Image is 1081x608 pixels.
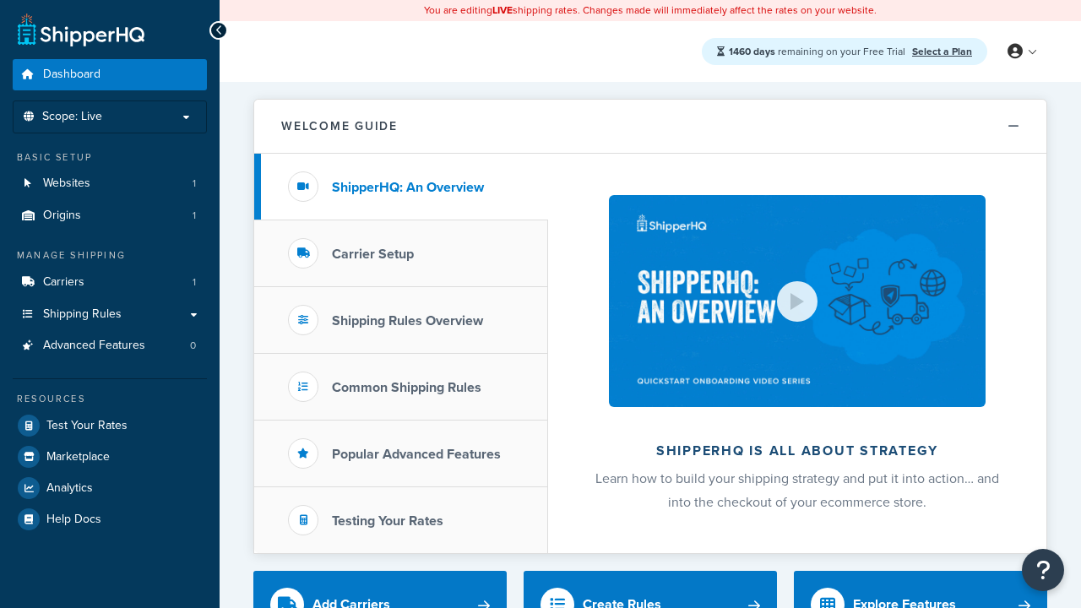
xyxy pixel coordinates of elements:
[254,100,1046,154] button: Welcome Guide
[912,44,972,59] a: Select a Plan
[42,110,102,124] span: Scope: Live
[1022,549,1064,591] button: Open Resource Center
[190,339,196,353] span: 0
[332,380,481,395] h3: Common Shipping Rules
[43,307,122,322] span: Shipping Rules
[46,481,93,496] span: Analytics
[332,513,443,529] h3: Testing Your Rates
[492,3,513,18] b: LIVE
[193,176,196,191] span: 1
[13,330,207,361] a: Advanced Features0
[332,447,501,462] h3: Popular Advanced Features
[729,44,908,59] span: remaining on your Free Trial
[13,473,207,503] a: Analytics
[43,68,100,82] span: Dashboard
[13,59,207,90] a: Dashboard
[13,392,207,406] div: Resources
[13,267,207,298] li: Carriers
[281,120,398,133] h2: Welcome Guide
[46,450,110,464] span: Marketplace
[332,313,483,328] h3: Shipping Rules Overview
[13,168,207,199] a: Websites1
[13,267,207,298] a: Carriers1
[729,44,775,59] strong: 1460 days
[43,339,145,353] span: Advanced Features
[193,209,196,223] span: 1
[609,195,986,407] img: ShipperHQ is all about strategy
[595,469,999,512] span: Learn how to build your shipping strategy and put it into action… and into the checkout of your e...
[593,443,1002,459] h2: ShipperHQ is all about strategy
[13,200,207,231] li: Origins
[13,504,207,535] a: Help Docs
[43,209,81,223] span: Origins
[13,200,207,231] a: Origins1
[13,248,207,263] div: Manage Shipping
[332,180,484,195] h3: ShipperHQ: An Overview
[13,150,207,165] div: Basic Setup
[13,168,207,199] li: Websites
[43,275,84,290] span: Carriers
[46,419,128,433] span: Test Your Rates
[46,513,101,527] span: Help Docs
[13,442,207,472] a: Marketplace
[193,275,196,290] span: 1
[43,176,90,191] span: Websites
[13,330,207,361] li: Advanced Features
[13,299,207,330] a: Shipping Rules
[13,410,207,441] a: Test Your Rates
[332,247,414,262] h3: Carrier Setup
